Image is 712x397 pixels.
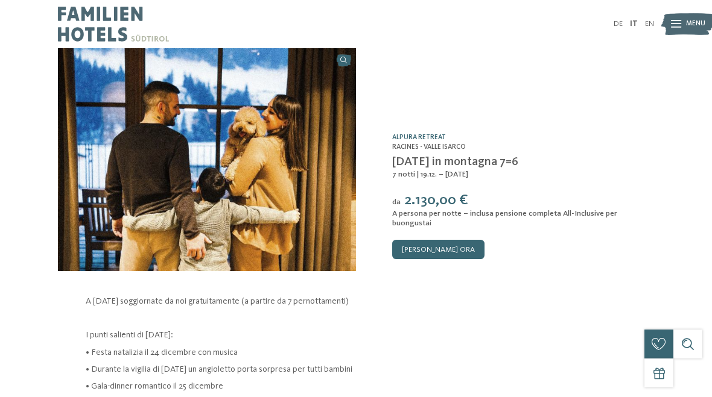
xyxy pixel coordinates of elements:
span: 2.130,00 € [404,193,468,208]
p: • Festa natalizia il 24 dicembre con musica [86,346,626,358]
a: [PERSON_NAME] ora [392,240,485,259]
a: DE [614,20,623,28]
a: IT [630,20,638,28]
p: • Durante la vigilia di [DATE] un angioletto porta sorpresa per tutti bambini [86,363,626,375]
span: A persona per notte – inclusa pensione completa All-Inclusive per buongustai [392,210,617,227]
a: Alpura Retreat [392,134,446,141]
p: I punti salienti di [DATE]: [86,329,626,341]
p: • Gala-dinner romantico il 25 dicembre [86,380,626,392]
span: Menu [686,19,705,29]
span: da [392,198,401,206]
span: Racines - Valle Isarco [392,143,466,151]
span: 7 notti [392,170,415,178]
a: EN [645,20,654,28]
span: | 19.12. – [DATE] [416,170,468,178]
p: A [DATE] soggiornate da noi gratuitamente (a partire da 7 pernottamenti) [86,295,626,307]
span: [DATE] in montagna 7=6 [392,156,518,168]
img: Natale in montagna 7=6 [58,48,356,271]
